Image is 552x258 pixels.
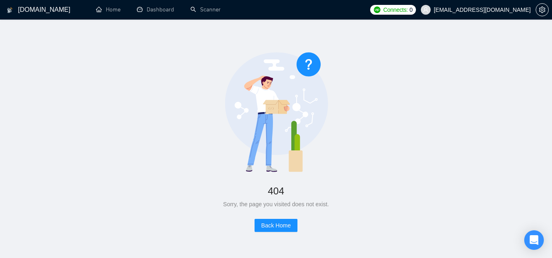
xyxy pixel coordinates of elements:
button: setting [536,3,549,16]
span: Back Home [261,221,291,230]
a: searchScanner [190,6,221,13]
span: setting [536,7,548,13]
span: user [423,7,429,13]
a: setting [536,7,549,13]
div: Open Intercom Messenger [524,230,544,250]
a: homeHome [96,6,121,13]
button: Back Home [255,219,297,232]
div: 404 [26,182,526,200]
img: logo [7,4,13,17]
span: Connects: [383,5,408,14]
div: Sorry, the page you visited does not exist. [26,200,526,209]
a: dashboardDashboard [137,6,174,13]
img: upwork-logo.png [374,7,380,13]
span: 0 [409,5,413,14]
